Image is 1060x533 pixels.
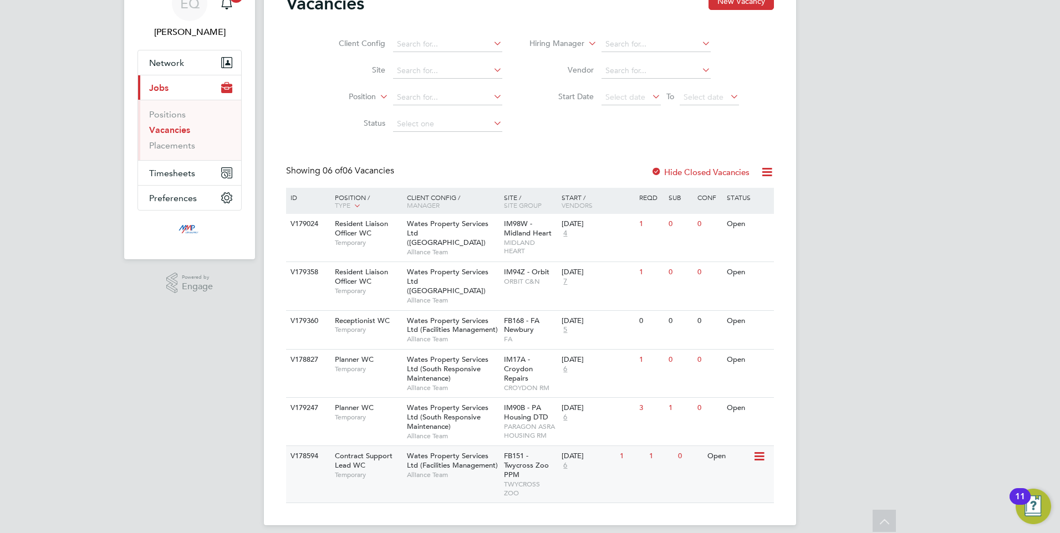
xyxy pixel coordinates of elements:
span: 06 of [323,165,343,176]
span: FB168 - FA Newbury [504,316,539,335]
span: Alliance Team [407,335,498,344]
label: Hiring Manager [521,38,584,49]
div: V178594 [288,446,327,467]
div: 0 [695,350,723,370]
div: 0 [636,311,665,331]
span: Powered by [182,273,213,282]
div: Open [724,262,772,283]
div: V179024 [288,214,327,234]
span: Contract Support Lead WC [335,451,393,470]
span: 4 [562,229,569,238]
div: 0 [666,311,695,331]
span: Temporary [335,365,401,373]
div: Open [724,350,772,370]
button: Network [138,50,241,75]
button: Jobs [138,75,241,100]
span: FA [504,335,557,344]
span: Resident Liaison Officer WC [335,219,388,238]
div: 11 [1015,496,1025,511]
input: Select one [393,116,502,132]
div: 0 [695,311,723,331]
div: Start / [559,188,636,214]
span: Wates Property Services Ltd (South Responsive Maintenance) [407,403,488,431]
span: Resident Liaison Officer WC [335,267,388,286]
input: Search for... [602,37,711,52]
div: Jobs [138,100,241,160]
div: [DATE] [562,219,634,229]
div: Open [705,446,753,467]
a: Positions [149,109,186,120]
div: [DATE] [562,316,634,326]
div: V178827 [288,350,327,370]
span: Timesheets [149,168,195,178]
span: Jobs [149,83,169,93]
div: [DATE] [562,355,634,365]
div: 1 [617,446,646,467]
span: FB151 - Twycross Zoo PPM [504,451,549,479]
span: Wates Property Services Ltd (South Responsive Maintenance) [407,355,488,383]
span: Wates Property Services Ltd (Facilities Management) [407,451,498,470]
button: Open Resource Center, 11 new notifications [1016,489,1051,524]
label: Start Date [530,91,594,101]
span: Select date [684,92,723,102]
div: Showing [286,165,396,177]
div: Open [724,214,772,234]
div: V179360 [288,311,327,331]
span: IM90B - PA Housing DTD [504,403,548,422]
span: CROYDON RM [504,383,557,392]
div: V179358 [288,262,327,283]
span: Manager [407,201,440,209]
div: 0 [666,350,695,370]
button: Timesheets [138,161,241,185]
span: Planner WC [335,403,374,412]
div: 0 [666,262,695,283]
label: Hide Closed Vacancies [651,167,750,177]
span: Temporary [335,238,401,247]
span: Wates Property Services Ltd ([GEOGRAPHIC_DATA]) [407,267,488,295]
span: Eva Quinn [137,25,242,39]
div: Status [724,188,772,207]
div: Site / [501,188,559,214]
span: Alliance Team [407,383,498,392]
span: Planner WC [335,355,374,364]
span: Engage [182,282,213,291]
input: Search for... [393,90,502,105]
span: 6 [562,461,569,470]
div: 0 [695,262,723,283]
div: 0 [695,398,723,418]
span: 06 Vacancies [323,165,394,176]
div: V179247 [288,398,327,418]
span: 6 [562,413,569,422]
span: Site Group [504,201,542,209]
div: 0 [666,214,695,234]
input: Search for... [393,63,502,79]
span: IM94Z - Orbit [504,267,549,276]
div: Open [724,398,772,418]
span: ORBIT C&N [504,277,557,286]
div: 1 [666,398,695,418]
span: Temporary [335,470,401,479]
div: Open [724,311,772,331]
div: Conf [695,188,723,207]
div: Client Config / [404,188,501,214]
span: Wates Property Services Ltd ([GEOGRAPHIC_DATA]) [407,219,488,247]
span: Temporary [335,325,401,334]
div: Sub [666,188,695,207]
a: Vacancies [149,125,190,135]
label: Client Config [322,38,385,48]
a: Placements [149,140,195,151]
div: 3 [636,398,665,418]
span: MIDLAND HEART [504,238,557,255]
div: [DATE] [562,403,634,413]
button: Preferences [138,186,241,210]
label: Status [322,118,385,128]
span: PARAGON ASRA HOUSING RM [504,422,557,439]
span: Alliance Team [407,248,498,257]
span: 7 [562,277,569,286]
div: Position / [327,188,404,216]
div: 0 [695,214,723,234]
div: ID [288,188,327,207]
div: 1 [636,214,665,234]
span: Wates Property Services Ltd (Facilities Management) [407,316,498,335]
span: Temporary [335,413,401,422]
